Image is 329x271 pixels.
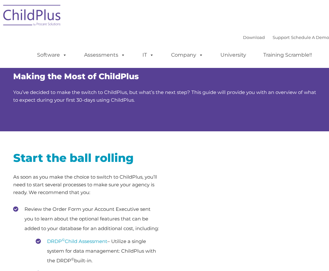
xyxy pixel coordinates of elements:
[31,49,73,61] a: Software
[257,49,318,61] a: Training Scramble!!
[291,35,329,40] a: Schedule A Demo
[165,49,210,61] a: Company
[243,35,329,40] font: |
[273,35,290,40] a: Support
[214,49,253,61] a: University
[13,151,160,165] h2: Start the ball rolling
[13,173,160,196] p: As soon as you make the choice to switch to ChildPlus, you’ll need to start several processes to ...
[71,257,74,261] sup: ©
[13,71,139,81] span: Making the Most of ChildPlus
[13,89,316,103] span: You’ve decided to make the switch to ChildPlus, but what’s the next step? This guide will provide...
[36,237,160,266] li: – Utilize a single system for data management: ChildPlus with the DRDP built-in.
[136,49,160,61] a: IT
[62,238,65,242] sup: ©
[78,49,132,61] a: Assessments
[243,35,265,40] a: Download
[47,238,107,244] a: DRDP©Child Assessment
